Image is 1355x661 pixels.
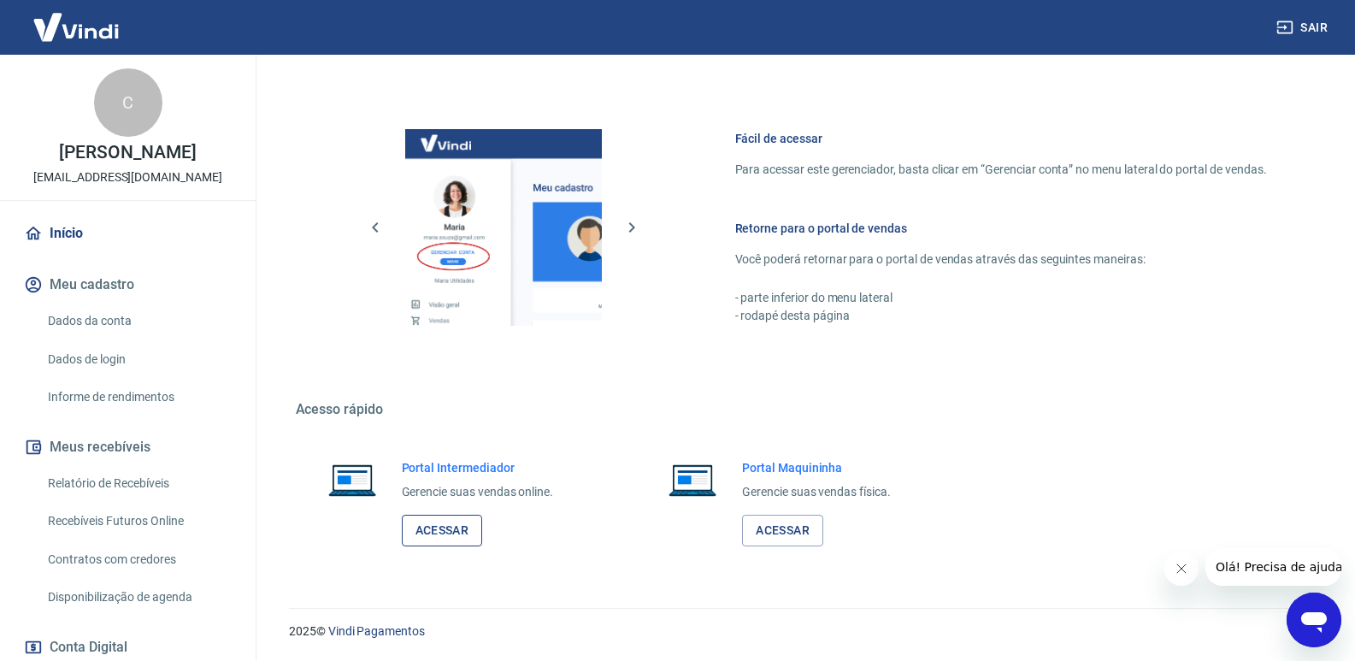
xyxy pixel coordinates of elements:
[41,342,235,377] a: Dados de login
[21,266,235,304] button: Meu cadastro
[41,504,235,539] a: Recebíveis Futuros Online
[59,144,196,162] p: [PERSON_NAME]
[735,307,1267,325] p: - rodapé desta página
[735,161,1267,179] p: Para acessar este gerenciador, basta clicar em “Gerenciar conta” no menu lateral do portal de ven...
[1205,548,1341,586] iframe: Mensagem da empresa
[21,428,235,466] button: Meus recebíveis
[41,304,235,339] a: Dados da conta
[735,130,1267,147] h6: Fácil de acessar
[742,459,891,476] h6: Portal Maquininha
[10,12,144,26] span: Olá! Precisa de ajuda?
[316,459,388,500] img: Imagem de um notebook aberto
[402,459,554,476] h6: Portal Intermediador
[402,515,483,546] a: Acessar
[735,251,1267,269] p: Você poderá retornar para o portal de vendas através das seguintes maneiras:
[657,459,728,500] img: Imagem de um notebook aberto
[21,1,132,53] img: Vindi
[742,483,891,501] p: Gerencie suas vendas física.
[402,483,554,501] p: Gerencie suas vendas online.
[1287,593,1341,647] iframe: Botão para abrir a janela de mensagens
[1273,12,1334,44] button: Sair
[735,289,1267,307] p: - parte inferior do menu lateral
[328,624,425,638] a: Vindi Pagamentos
[1164,552,1199,586] iframe: Fechar mensagem
[735,220,1267,237] h6: Retorne para o portal de vendas
[405,129,602,326] img: Imagem da dashboard mostrando o botão de gerenciar conta na sidebar no lado esquerdo
[94,68,162,137] div: C
[21,215,235,252] a: Início
[289,623,1314,640] p: 2025 ©
[41,542,235,577] a: Contratos com credores
[41,466,235,501] a: Relatório de Recebíveis
[296,401,1308,418] h5: Acesso rápido
[41,380,235,415] a: Informe de rendimentos
[33,168,222,186] p: [EMAIL_ADDRESS][DOMAIN_NAME]
[742,515,823,546] a: Acessar
[41,580,235,615] a: Disponibilização de agenda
